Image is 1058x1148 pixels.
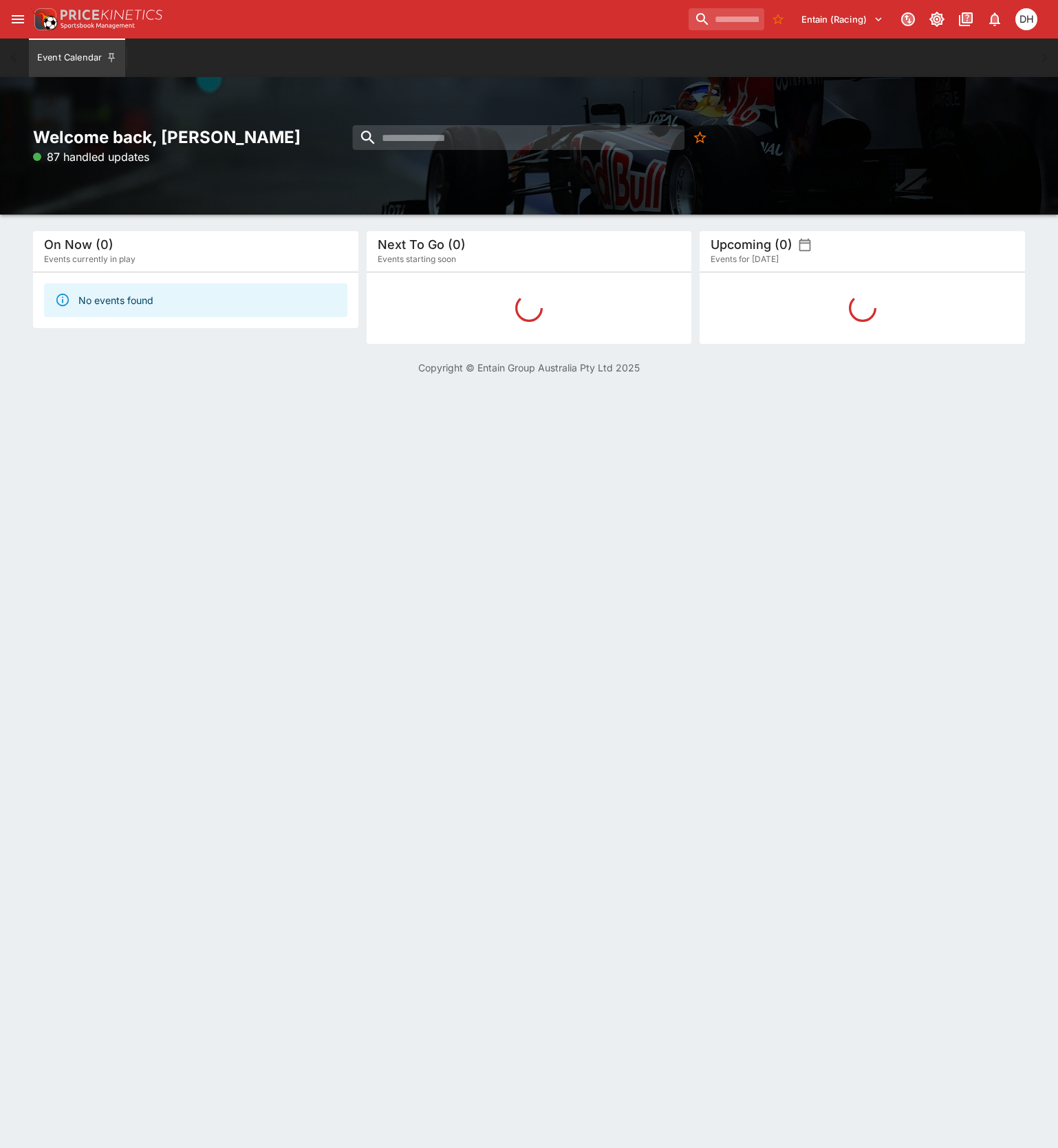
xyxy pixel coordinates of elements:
h5: Upcoming (0) [711,237,792,252]
span: Events for [DATE] [711,252,779,266]
h5: Next To Go (0) [378,237,466,252]
button: Notifications [982,7,1007,32]
p: 87 handled updates [33,149,149,165]
h5: On Now (0) [44,237,114,252]
div: Daniel Hooper [1015,8,1037,30]
h2: Welcome back, [PERSON_NAME] [33,127,358,148]
img: PriceKinetics Logo [30,6,58,33]
button: Toggle light/dark mode [925,7,949,32]
button: No Bookmarks [767,8,789,30]
input: search [689,8,764,30]
button: Documentation [953,7,978,32]
button: settings [798,238,812,252]
button: open drawer [6,7,30,32]
span: Events starting soon [378,252,456,266]
div: No events found [78,288,153,313]
button: Daniel Hooper [1011,4,1041,34]
button: Select Tenant [793,8,892,30]
button: Event Calendar [29,39,125,77]
img: Sportsbook Management [61,23,135,29]
input: search [352,125,684,150]
img: PriceKinetics [61,10,162,20]
button: Connected to PK [896,7,920,32]
button: No Bookmarks [687,125,712,150]
span: Events currently in play [44,252,136,266]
